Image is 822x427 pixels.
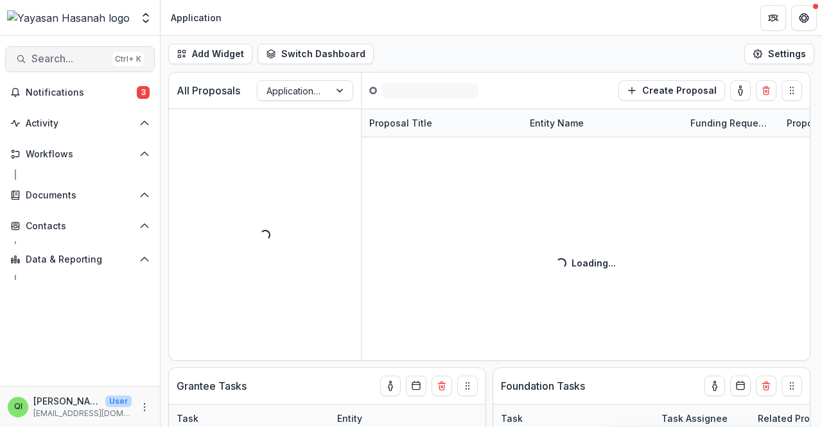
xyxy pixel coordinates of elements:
[137,86,150,99] span: 3
[137,399,152,415] button: More
[26,118,134,129] span: Activity
[105,396,132,407] p: User
[26,221,134,232] span: Contacts
[782,376,802,396] button: Drag
[5,82,155,103] button: Notifications3
[177,378,247,394] p: Grantee Tasks
[406,376,426,396] button: Calendar
[258,44,374,64] button: Switch Dashboard
[171,11,222,24] div: Application
[432,376,452,396] button: Delete card
[782,80,802,101] button: Drag
[166,8,227,27] nav: breadcrumb
[756,80,776,101] button: Delete card
[26,149,134,160] span: Workflows
[7,10,130,26] img: Yayasan Hasanah logo
[26,254,134,265] span: Data & Reporting
[744,44,814,64] button: Settings
[704,376,725,396] button: toggle-assigned-to-me
[33,408,132,419] p: [EMAIL_ADDRESS][DOMAIN_NAME]
[5,144,155,164] button: Open Workflows
[5,185,155,205] button: Open Documents
[26,190,134,201] span: Documents
[14,403,22,411] div: Qistina Izahan
[177,83,240,98] p: All Proposals
[5,249,155,270] button: Open Data & Reporting
[791,5,817,31] button: Get Help
[5,46,155,72] button: Search...
[501,378,585,394] p: Foundation Tasks
[380,376,401,396] button: toggle-assigned-to-me
[112,52,144,66] div: Ctrl + K
[26,87,137,98] span: Notifications
[137,5,155,31] button: Open entity switcher
[33,394,100,408] p: [PERSON_NAME]
[618,80,725,101] button: Create Proposal
[5,216,155,236] button: Open Contacts
[457,376,478,396] button: Drag
[730,80,751,101] button: toggle-assigned-to-me
[756,376,776,396] button: Delete card
[5,113,155,134] button: Open Activity
[31,53,107,65] span: Search...
[168,44,252,64] button: Add Widget
[730,376,751,396] button: Calendar
[760,5,786,31] button: Partners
